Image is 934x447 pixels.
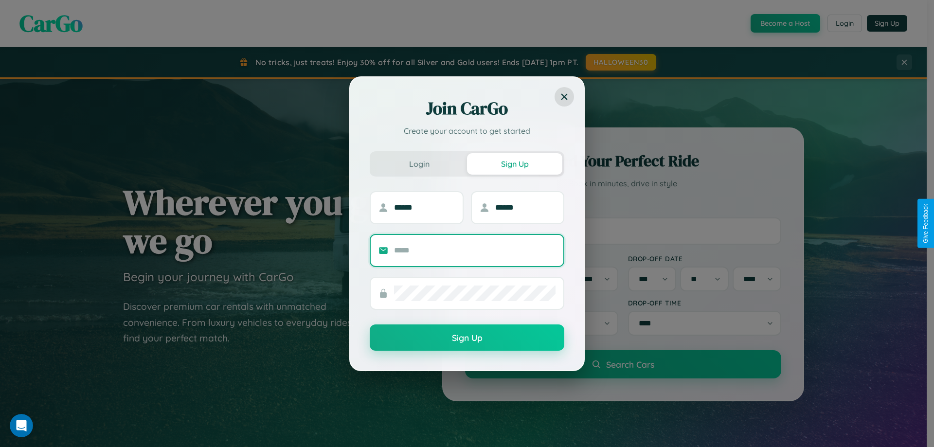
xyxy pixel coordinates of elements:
div: Give Feedback [922,204,929,243]
button: Sign Up [370,324,564,351]
h2: Join CarGo [370,97,564,120]
p: Create your account to get started [370,125,564,137]
button: Login [372,153,467,175]
button: Sign Up [467,153,562,175]
iframe: Intercom live chat [10,414,33,437]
